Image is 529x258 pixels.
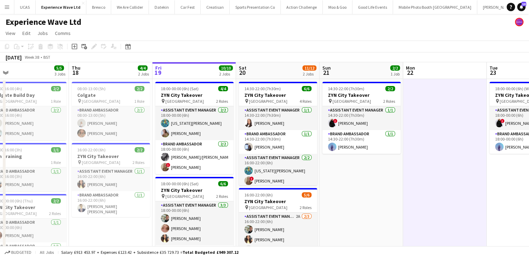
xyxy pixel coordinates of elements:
[155,92,234,98] h3: ZYN City Takeover
[77,147,106,152] span: 16:00-22:00 (6h)
[161,181,199,186] span: 18:00-00:00 (6h) (Sat)
[135,147,144,152] span: 2/2
[77,86,106,91] span: 08:00-13:00 (5h)
[49,211,61,216] span: 2 Roles
[333,99,371,104] span: [GEOGRAPHIC_DATA]
[155,82,234,174] app-job-card: 18:00-00:00 (6h) (Sat)4/4ZYN City Takeover [GEOGRAPHIC_DATA]2 RolesAssistant Event Manager2/218:0...
[72,92,150,98] h3: Colgate
[72,106,150,140] app-card-role: Brand Ambassador2/208:00-13:00 (5h)[PERSON_NAME][PERSON_NAME]
[201,0,230,14] button: Creatisan
[72,143,150,217] app-job-card: 16:00-22:00 (6h)2/2ZYN City Takeover [GEOGRAPHIC_DATA]2 RolesAssistant Event Manager1/116:00-22:0...
[406,65,415,71] span: Mon
[72,167,150,191] app-card-role: Assistant Event Manager1/116:00-22:00 (6h)[PERSON_NAME]
[6,30,15,36] span: View
[155,201,234,245] app-card-role: Assistant Event Manager3/318:00-00:00 (6h)[PERSON_NAME][PERSON_NAME][PERSON_NAME]
[500,119,505,123] span: !
[3,249,33,256] button: Budgeted
[302,86,312,91] span: 6/6
[36,0,86,14] button: Experience Wave Ltd
[383,99,395,104] span: 2 Roles
[239,106,317,130] app-card-role: Assistant Event Manager1/114:30-22:00 (7h30m)[PERSON_NAME]
[6,17,81,27] h1: Experience Wave Ltd
[391,71,400,77] div: 1 Job
[323,0,352,14] button: Moo & Goo
[51,160,61,165] span: 1 Role
[22,30,30,36] span: Edit
[239,92,317,98] h3: ZYN City Takeover
[54,65,64,71] span: 5/5
[55,30,71,36] span: Comms
[303,71,316,77] div: 2 Jobs
[82,160,120,165] span: [GEOGRAPHIC_DATA]
[328,86,364,91] span: 14:30-22:00 (7h30m)
[51,86,61,91] span: 2/2
[155,65,162,71] span: Fri
[52,29,73,38] a: Comms
[239,82,317,185] app-job-card: 14:30-22:00 (7h30m)6/6ZYN City Takeover [GEOGRAPHIC_DATA]4 RolesAssistant Event Manager1/114:30-2...
[333,119,337,123] span: !
[489,65,498,71] span: Tue
[175,0,201,14] button: Car Fest
[51,198,61,203] span: 2/2
[72,82,150,140] app-job-card: 08:00-13:00 (5h)2/2Colgate [GEOGRAPHIC_DATA]1 RoleBrand Ambassador2/208:00-13:00 (5h)[PERSON_NAME...
[6,54,22,61] div: [DATE]
[281,0,323,14] button: Action Challenge
[38,250,55,255] span: All jobs
[111,0,149,14] button: We Are Collider
[249,99,287,104] span: [GEOGRAPHIC_DATA]
[155,187,234,193] h3: ZYN City Takeover
[238,69,246,77] span: 20
[11,250,31,255] span: Budgeted
[322,65,331,71] span: Sun
[300,99,312,104] span: 4 Roles
[244,86,281,91] span: 14:30-22:00 (7h30m)
[488,69,498,77] span: 23
[138,71,149,77] div: 2 Jobs
[219,65,233,71] span: 10/10
[149,0,175,14] button: Datekin
[385,86,395,91] span: 2/2
[14,0,36,14] button: UCAS
[239,198,317,205] h3: ZYN City Takeover
[244,192,273,198] span: 16:00-22:00 (6h)
[23,55,41,60] span: Week 38
[82,99,120,104] span: [GEOGRAPHIC_DATA]
[322,92,401,98] h3: ZYN City Takeover
[183,250,238,255] span: Total Budgeted £949 307.12
[322,130,401,154] app-card-role: Brand Ambassador1/114:30-22:00 (7h30m)[PERSON_NAME]
[239,65,246,71] span: Sat
[216,194,228,199] span: 2 Roles
[133,160,144,165] span: 2 Roles
[51,147,61,152] span: 1/1
[165,194,204,199] span: [GEOGRAPHIC_DATA]
[35,29,51,38] a: Jobs
[216,99,228,104] span: 2 Roles
[239,154,317,188] app-card-role: Assistant Event Manager2/216:00-22:00 (6h)[US_STATE][PERSON_NAME]![PERSON_NAME]
[477,0,519,14] button: [PERSON_NAME]
[51,99,61,104] span: 1 Role
[72,153,150,159] h3: ZYN City Takeover
[37,30,48,36] span: Jobs
[218,86,228,91] span: 4/4
[134,99,144,104] span: 1 Role
[239,213,317,257] app-card-role: Assistant Event Manager2A2/316:00-22:00 (6h)[PERSON_NAME][PERSON_NAME]
[515,18,523,26] app-user-avatar: Lucy Carpenter
[390,65,400,71] span: 2/2
[218,181,228,186] span: 6/6
[72,65,80,71] span: Thu
[43,55,50,60] div: BST
[155,140,234,174] app-card-role: Brand Ambassador2/218:00-00:00 (6h)[PERSON_NAME]/[PERSON_NAME]![PERSON_NAME]
[249,205,287,210] span: [GEOGRAPHIC_DATA]
[322,82,401,154] app-job-card: 14:30-22:00 (7h30m)2/2ZYN City Takeover [GEOGRAPHIC_DATA]2 RolesAssistant Event Manager1/114:30-2...
[321,69,331,77] span: 21
[161,86,199,91] span: 18:00-00:00 (6h) (Sat)
[219,71,233,77] div: 2 Jobs
[230,0,281,14] button: Sports Presentation Co
[302,65,316,71] span: 11/12
[517,3,526,11] a: 10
